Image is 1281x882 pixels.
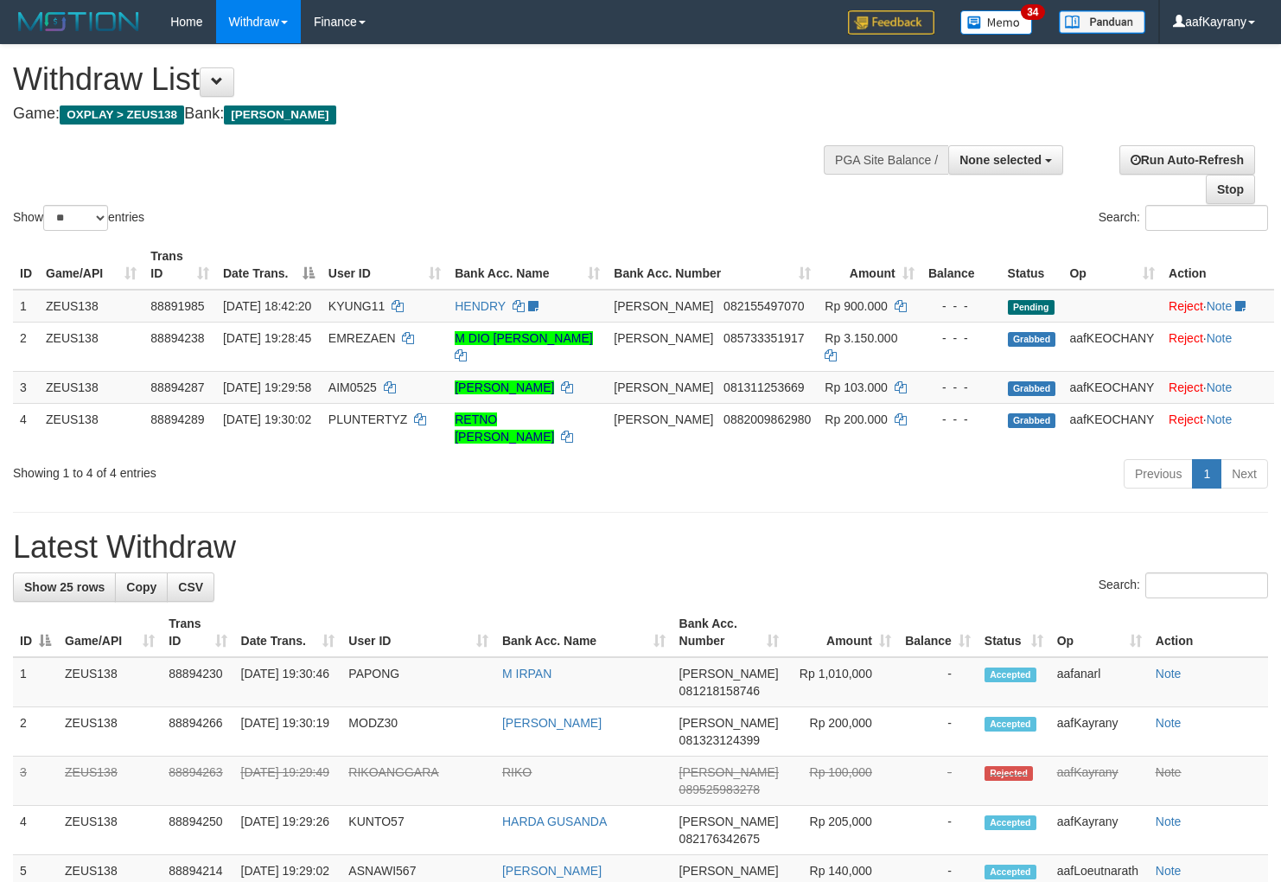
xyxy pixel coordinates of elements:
[1050,806,1149,855] td: aafKayrany
[1220,459,1268,489] a: Next
[150,380,204,394] span: 88894287
[234,657,342,707] td: [DATE] 19:30:46
[898,657,978,707] td: -
[825,299,887,313] span: Rp 900.000
[341,608,495,657] th: User ID: activate to sort column ascending
[985,865,1036,879] span: Accepted
[1156,716,1182,730] a: Note
[455,380,554,394] a: [PERSON_NAME]
[322,240,448,290] th: User ID: activate to sort column ascending
[162,608,233,657] th: Trans ID: activate to sort column ascending
[13,105,837,123] h4: Game: Bank:
[60,105,184,125] span: OXPLAY > ZEUS138
[985,815,1036,830] span: Accepted
[818,240,921,290] th: Amount: activate to sort column ascending
[825,412,887,426] span: Rp 200.000
[224,105,335,125] span: [PERSON_NAME]
[614,299,713,313] span: [PERSON_NAME]
[448,240,607,290] th: Bank Acc. Name: activate to sort column ascending
[13,240,39,290] th: ID
[1145,205,1268,231] input: Search:
[234,806,342,855] td: [DATE] 19:29:26
[1145,572,1268,598] input: Search:
[58,806,162,855] td: ZEUS138
[1008,413,1056,428] span: Grabbed
[1162,240,1274,290] th: Action
[1124,459,1193,489] a: Previous
[928,411,994,428] div: - - -
[679,815,779,828] span: [PERSON_NAME]
[1207,380,1233,394] a: Note
[1062,322,1162,371] td: aafKEOCHANY
[679,684,760,698] span: Copy 081218158746 to clipboard
[1008,381,1056,396] span: Grabbed
[1050,608,1149,657] th: Op: activate to sort column ascending
[39,371,143,403] td: ZEUS138
[1207,331,1233,345] a: Note
[825,380,887,394] span: Rp 103.000
[960,10,1033,35] img: Button%20Memo.svg
[1206,175,1255,204] a: Stop
[614,412,713,426] span: [PERSON_NAME]
[679,765,779,779] span: [PERSON_NAME]
[223,331,311,345] span: [DATE] 19:28:45
[223,380,311,394] span: [DATE] 19:29:58
[24,580,105,594] span: Show 25 rows
[1050,757,1149,806] td: aafKayrany
[786,657,898,707] td: Rp 1,010,000
[679,783,760,796] span: Copy 089525983278 to clipboard
[928,379,994,396] div: - - -
[1062,371,1162,403] td: aafKEOCHANY
[13,205,144,231] label: Show entries
[58,608,162,657] th: Game/API: activate to sort column ascending
[150,299,204,313] span: 88891985
[13,322,39,371] td: 2
[115,572,168,602] a: Copy
[1062,403,1162,452] td: aafKEOCHANY
[502,815,607,828] a: HARDA GUSANDA
[921,240,1001,290] th: Balance
[1169,380,1203,394] a: Reject
[614,380,713,394] span: [PERSON_NAME]
[679,832,760,846] span: Copy 082176342675 to clipboard
[341,806,495,855] td: KUNTO57
[13,806,58,855] td: 4
[723,380,804,394] span: Copy 081311253669 to clipboard
[1169,299,1203,313] a: Reject
[1162,371,1274,403] td: ·
[234,707,342,757] td: [DATE] 19:30:19
[1156,765,1182,779] a: Note
[1050,657,1149,707] td: aafanarl
[928,329,994,347] div: - - -
[328,299,385,313] span: KYUNG11
[607,240,818,290] th: Bank Acc. Number: activate to sort column ascending
[150,331,204,345] span: 88894238
[723,299,804,313] span: Copy 082155497070 to clipboard
[1050,707,1149,757] td: aafKayrany
[1156,667,1182,681] a: Note
[679,667,779,681] span: [PERSON_NAME]
[502,716,602,730] a: [PERSON_NAME]
[1008,300,1055,315] span: Pending
[43,205,108,231] select: Showentries
[948,145,1063,175] button: None selected
[502,765,532,779] a: RIKO
[1162,322,1274,371] td: ·
[162,707,233,757] td: 88894266
[126,580,156,594] span: Copy
[786,608,898,657] th: Amount: activate to sort column ascending
[13,403,39,452] td: 4
[1207,299,1233,313] a: Note
[985,717,1036,732] span: Accepted
[786,757,898,806] td: Rp 100,000
[13,757,58,806] td: 3
[1099,205,1268,231] label: Search:
[1021,4,1044,20] span: 34
[455,331,592,345] a: M DIO [PERSON_NAME]
[58,707,162,757] td: ZEUS138
[679,864,779,878] span: [PERSON_NAME]
[13,657,58,707] td: 1
[39,240,143,290] th: Game/API: activate to sort column ascending
[786,806,898,855] td: Rp 205,000
[1169,412,1203,426] a: Reject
